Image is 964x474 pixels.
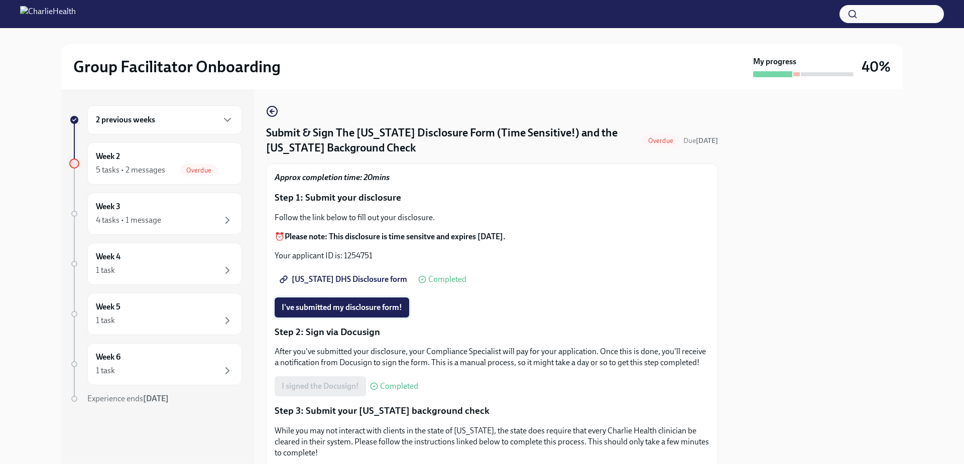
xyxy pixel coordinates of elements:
p: Step 2: Sign via Docusign [275,326,709,339]
span: Experience ends [87,394,169,403]
p: ⏰ [275,231,709,242]
h4: Submit & Sign The [US_STATE] Disclosure Form (Time Sensitive!) and the [US_STATE] Background Check [266,125,638,155]
p: Follow the link below to fill out your disclosure. [275,212,709,223]
a: [US_STATE] DHS Disclosure form [275,269,414,289]
p: Your applicant ID is: 1254751 [275,250,709,261]
h6: Week 3 [96,201,120,212]
p: Step 1: Submit your disclosure [275,191,709,204]
h6: Week 5 [96,301,120,312]
div: 1 task [96,315,115,326]
p: While you may not interact with clients in the state of [US_STATE], the state does require that e... [275,425,709,458]
strong: My progress [753,56,796,67]
div: 2 previous weeks [87,105,242,134]
h3: 40% [862,58,891,76]
span: Due [683,136,718,145]
strong: Approx completion time: 20mins [275,173,390,182]
a: Week 41 task [69,243,242,285]
span: Overdue [180,167,217,174]
a: Week 51 task [69,293,242,335]
span: Overdue [642,137,679,144]
button: I've submitted my disclosure form! [275,297,409,318]
h6: Week 4 [96,251,120,262]
p: After you've submitted your disclosure, your Compliance Specialist will pay for your application.... [275,346,709,368]
a: Week 61 task [69,343,242,385]
span: [US_STATE] DHS Disclosure form [282,274,407,284]
span: I've submitted my disclosure form! [282,302,402,312]
span: Completed [380,382,418,390]
div: 1 task [96,365,115,376]
span: Completed [428,275,466,283]
img: CharlieHealth [20,6,76,22]
strong: [DATE] [696,136,718,145]
div: 4 tasks • 1 message [96,215,161,226]
h2: Group Facilitator Onboarding [73,57,281,77]
div: 5 tasks • 2 messages [96,165,165,176]
a: Week 25 tasks • 2 messagesOverdue [69,142,242,185]
p: Step 3: Submit your [US_STATE] background check [275,404,709,417]
div: 1 task [96,265,115,276]
strong: Please note: This disclosure is time sensitve and expires [DATE]. [285,232,506,241]
strong: [DATE] [143,394,169,403]
h6: 2 previous weeks [96,114,155,125]
h6: Week 2 [96,151,120,162]
h6: Week 6 [96,352,120,363]
a: Week 34 tasks • 1 message [69,193,242,235]
span: October 1st, 2025 10:00 [683,136,718,145]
